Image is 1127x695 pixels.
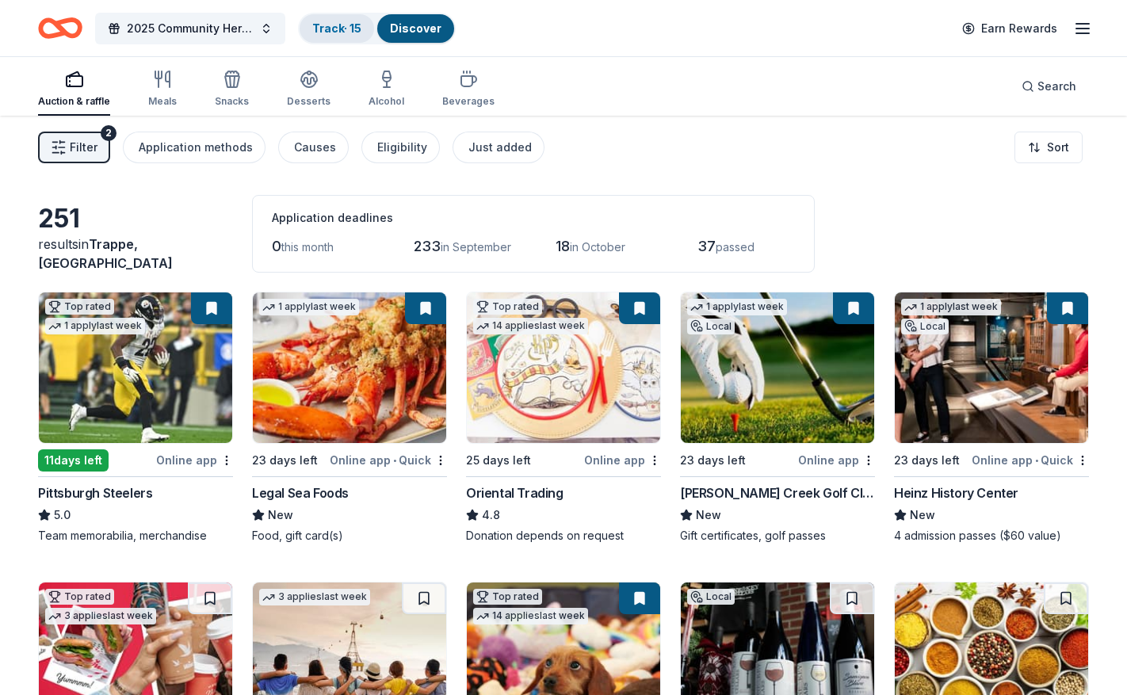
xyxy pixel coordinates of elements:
[570,240,625,254] span: in October
[95,13,285,44] button: 2025 Community Heroes Celebration
[393,454,396,467] span: •
[466,528,661,544] div: Donation depends on request
[1037,77,1076,96] span: Search
[482,506,500,525] span: 4.8
[281,240,334,254] span: this month
[38,483,152,502] div: Pittsburgh Steelers
[895,292,1088,443] img: Image for Heinz History Center
[287,63,330,116] button: Desserts
[287,95,330,108] div: Desserts
[901,319,949,334] div: Local
[38,292,233,544] a: Image for Pittsburgh SteelersTop rated1 applylast week11days leftOnline appPittsburgh Steelers5.0...
[584,450,661,470] div: Online app
[268,506,293,525] span: New
[681,292,874,443] img: Image for Landis Creek Golf Club
[680,451,746,470] div: 23 days left
[953,14,1067,43] a: Earn Rewards
[369,95,404,108] div: Alcohol
[101,125,117,141] div: 2
[901,299,1001,315] div: 1 apply last week
[45,318,145,334] div: 1 apply last week
[390,21,441,35] a: Discover
[467,292,660,443] img: Image for Oriental Trading
[294,138,336,157] div: Causes
[442,95,495,108] div: Beverages
[38,203,233,235] div: 251
[156,450,233,470] div: Online app
[312,21,361,35] a: Track· 15
[38,236,173,271] span: in
[473,318,588,334] div: 14 applies last week
[687,589,735,605] div: Local
[215,95,249,108] div: Snacks
[414,238,441,254] span: 233
[696,506,721,525] span: New
[38,132,110,163] button: Filter2
[894,483,1018,502] div: Heinz History Center
[45,299,114,315] div: Top rated
[1047,138,1069,157] span: Sort
[252,292,447,544] a: Image for Legal Sea Foods1 applylast week23 days leftOnline app•QuickLegal Sea FoodsNewFood, gift...
[123,132,266,163] button: Application methods
[697,238,716,254] span: 37
[894,292,1089,544] a: Image for Heinz History Center1 applylast weekLocal23 days leftOnline app•QuickHeinz History Cent...
[1035,454,1038,467] span: •
[215,63,249,116] button: Snacks
[70,138,97,157] span: Filter
[453,132,544,163] button: Just added
[680,528,875,544] div: Gift certificates, golf passes
[716,240,755,254] span: passed
[466,483,563,502] div: Oriental Trading
[473,589,542,605] div: Top rated
[38,449,109,472] div: 11 days left
[894,528,1089,544] div: 4 admission passes ($60 value)
[473,608,588,624] div: 14 applies last week
[298,13,456,44] button: Track· 15Discover
[369,63,404,116] button: Alcohol
[377,138,427,157] div: Eligibility
[38,63,110,116] button: Auction & raffle
[127,19,254,38] span: 2025 Community Heroes Celebration
[466,451,531,470] div: 25 days left
[252,528,447,544] div: Food, gift card(s)
[38,10,82,47] a: Home
[473,299,542,315] div: Top rated
[468,138,532,157] div: Just added
[38,528,233,544] div: Team memorabilia, merchandise
[278,132,349,163] button: Causes
[1009,71,1089,102] button: Search
[687,319,735,334] div: Local
[441,240,511,254] span: in September
[45,589,114,605] div: Top rated
[259,299,359,315] div: 1 apply last week
[39,292,232,443] img: Image for Pittsburgh Steelers
[148,63,177,116] button: Meals
[272,238,281,254] span: 0
[1014,132,1083,163] button: Sort
[253,292,446,443] img: Image for Legal Sea Foods
[259,589,370,605] div: 3 applies last week
[556,238,570,254] span: 18
[38,95,110,108] div: Auction & raffle
[252,451,318,470] div: 23 days left
[972,450,1089,470] div: Online app Quick
[910,506,935,525] span: New
[798,450,875,470] div: Online app
[687,299,787,315] div: 1 apply last week
[680,483,875,502] div: [PERSON_NAME] Creek Golf Club
[330,450,447,470] div: Online app Quick
[680,292,875,544] a: Image for Landis Creek Golf Club1 applylast weekLocal23 days leftOnline app[PERSON_NAME] Creek Go...
[54,506,71,525] span: 5.0
[894,451,960,470] div: 23 days left
[139,138,253,157] div: Application methods
[466,292,661,544] a: Image for Oriental TradingTop rated14 applieslast week25 days leftOnline appOriental Trading4.8Do...
[45,608,156,624] div: 3 applies last week
[38,236,173,271] span: Trappe, [GEOGRAPHIC_DATA]
[442,63,495,116] button: Beverages
[38,235,233,273] div: results
[148,95,177,108] div: Meals
[272,208,795,227] div: Application deadlines
[252,483,349,502] div: Legal Sea Foods
[361,132,440,163] button: Eligibility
